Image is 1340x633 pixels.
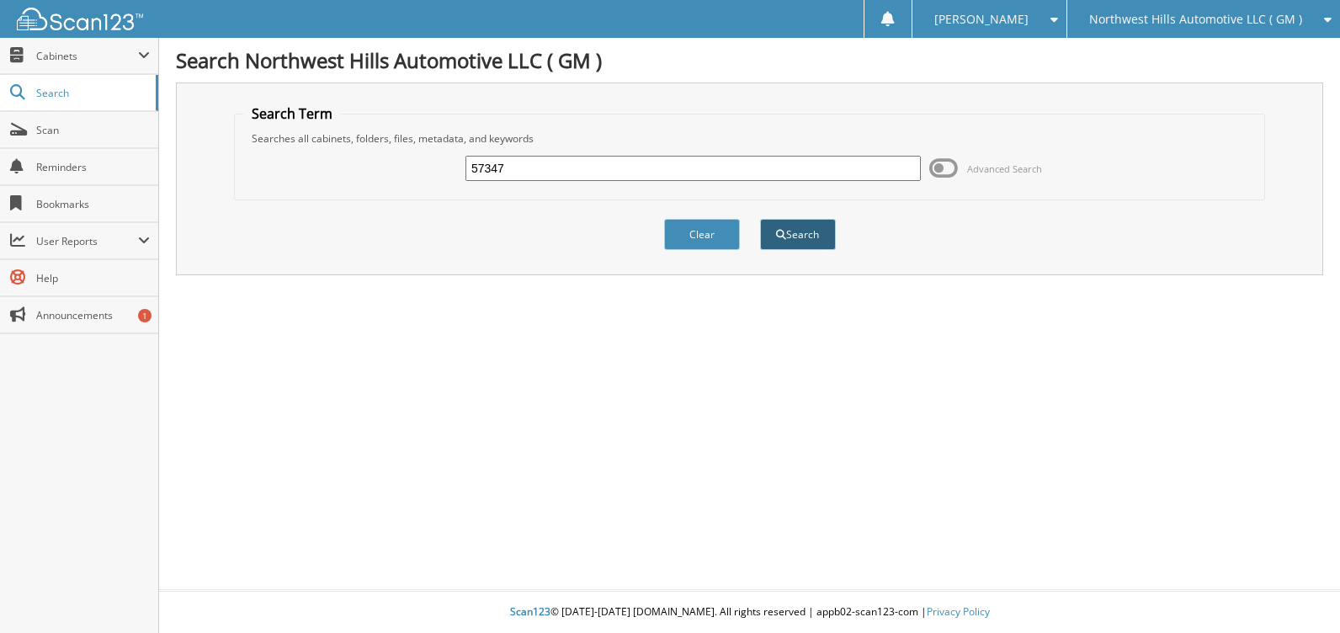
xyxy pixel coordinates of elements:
[934,14,1029,24] span: [PERSON_NAME]
[138,309,152,322] div: 1
[176,46,1323,74] h1: Search Northwest Hills Automotive LLC ( GM )
[243,131,1256,146] div: Searches all cabinets, folders, files, metadata, and keywords
[36,308,150,322] span: Announcements
[664,219,740,250] button: Clear
[760,219,836,250] button: Search
[36,271,150,285] span: Help
[243,104,341,123] legend: Search Term
[510,604,550,619] span: Scan123
[927,604,990,619] a: Privacy Policy
[967,162,1042,175] span: Advanced Search
[36,234,138,248] span: User Reports
[1089,14,1302,24] span: Northwest Hills Automotive LLC ( GM )
[36,197,150,211] span: Bookmarks
[36,86,147,100] span: Search
[36,160,150,174] span: Reminders
[36,49,138,63] span: Cabinets
[159,592,1340,633] div: © [DATE]-[DATE] [DOMAIN_NAME]. All rights reserved | appb02-scan123-com |
[17,8,143,30] img: scan123-logo-white.svg
[36,123,150,137] span: Scan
